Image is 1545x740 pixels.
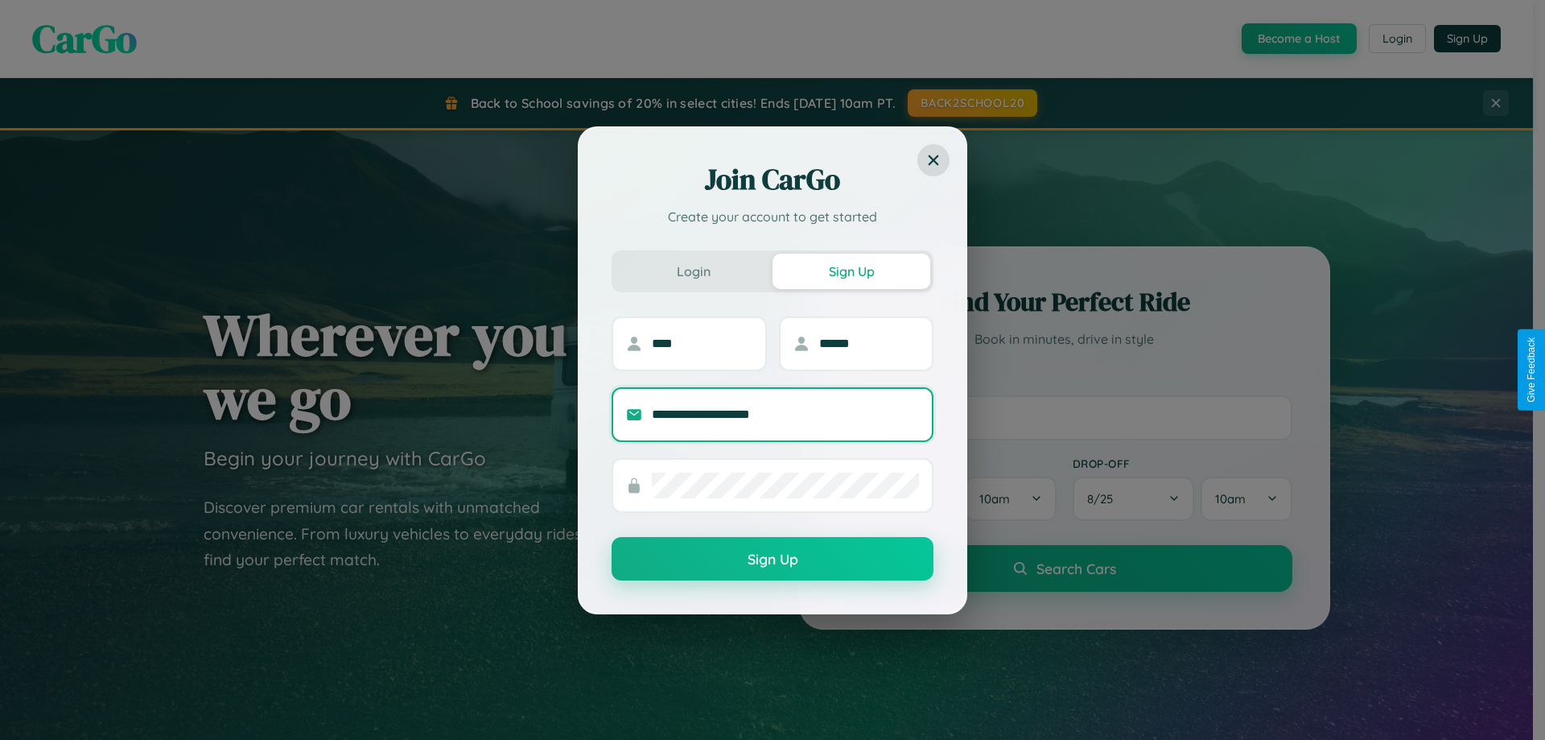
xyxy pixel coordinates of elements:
div: Give Feedback [1526,337,1537,403]
button: Login [615,254,772,289]
p: Create your account to get started [612,207,933,226]
button: Sign Up [612,537,933,581]
button: Sign Up [772,254,930,289]
h2: Join CarGo [612,160,933,199]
